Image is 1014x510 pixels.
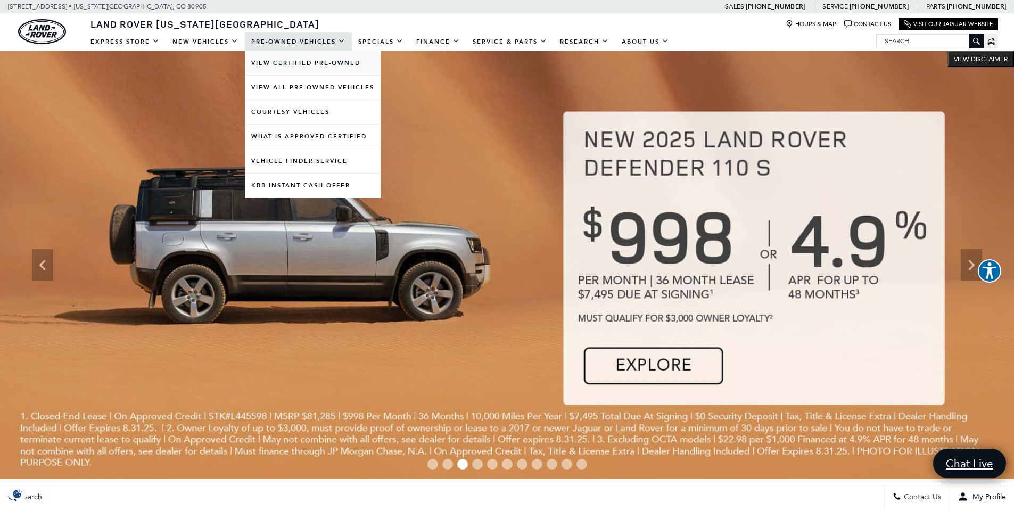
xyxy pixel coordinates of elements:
[968,492,1006,501] span: My Profile
[901,492,941,501] span: Contact Us
[978,259,1001,285] aside: Accessibility Help Desk
[166,32,245,51] a: New Vehicles
[84,32,675,51] nav: Main Navigation
[933,449,1006,478] a: Chat Live
[487,459,498,470] span: Go to slide 5
[547,459,557,470] span: Go to slide 9
[410,32,466,51] a: Finance
[562,459,572,470] span: Go to slide 10
[954,55,1008,63] span: VIEW DISCLAIMER
[18,19,66,44] img: Land Rover
[466,32,554,51] a: Service & Parts
[904,20,993,28] a: Visit Our Jaguar Website
[961,249,982,281] div: Next
[725,3,744,10] span: Sales
[978,259,1001,283] button: Explore your accessibility options
[245,174,381,198] a: KBB Instant Cash Offer
[947,2,1006,11] a: [PHONE_NUMBER]
[5,488,30,499] img: Opt-Out Icon
[554,32,615,51] a: Research
[532,459,542,470] span: Go to slide 8
[84,18,326,30] a: Land Rover [US_STATE][GEOGRAPHIC_DATA]
[245,149,381,173] a: Vehicle Finder Service
[822,3,847,10] span: Service
[947,51,1014,67] button: VIEW DISCLAIMER
[517,459,527,470] span: Go to slide 7
[877,35,983,47] input: Search
[245,100,381,124] a: Courtesy Vehicles
[90,18,319,30] span: Land Rover [US_STATE][GEOGRAPHIC_DATA]
[5,488,30,499] section: Click to Open Cookie Consent Modal
[850,2,909,11] a: [PHONE_NUMBER]
[352,32,410,51] a: Specials
[442,459,453,470] span: Go to slide 2
[502,459,513,470] span: Go to slide 6
[245,125,381,149] a: What Is Approved Certified
[576,459,587,470] span: Go to slide 11
[8,3,207,10] a: [STREET_ADDRESS] • [US_STATE][GEOGRAPHIC_DATA], CO 80905
[245,51,381,75] a: View Certified Pre-Owned
[746,2,805,11] a: [PHONE_NUMBER]
[457,459,468,470] span: Go to slide 3
[941,456,999,471] span: Chat Live
[786,20,836,28] a: Hours & Map
[926,3,945,10] span: Parts
[84,32,166,51] a: EXPRESS STORE
[245,76,381,100] a: View All Pre-Owned Vehicles
[18,19,66,44] a: land-rover
[245,32,352,51] a: Pre-Owned Vehicles
[950,483,1014,510] button: Open user profile menu
[472,459,483,470] span: Go to slide 4
[844,20,891,28] a: Contact Us
[615,32,675,51] a: About Us
[32,249,53,281] div: Previous
[427,459,438,470] span: Go to slide 1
